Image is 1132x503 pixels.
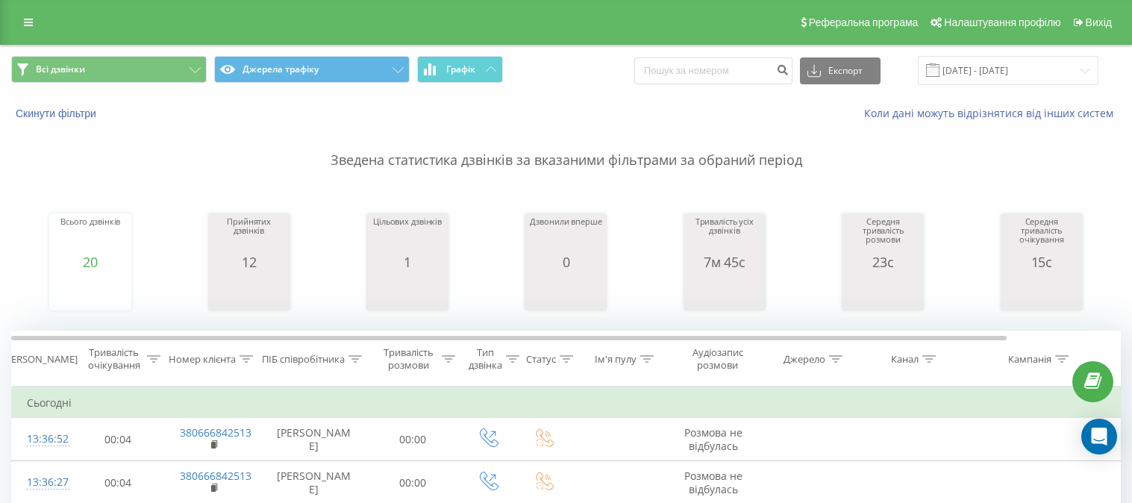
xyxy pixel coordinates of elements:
span: Реферальна програма [809,16,919,28]
button: Графік [417,56,503,83]
div: 12 [212,254,287,269]
div: Аудіозапис розмови [681,346,754,372]
div: Середня тривалість розмови [845,217,920,254]
span: Вихід [1086,16,1112,28]
div: Тривалість очікування [84,346,143,372]
div: Тип дзвінка [469,346,502,372]
button: Всі дзвінки [11,56,207,83]
button: Скинути фільтри [11,107,104,120]
a: 380666842513 [180,469,251,483]
button: Джерела трафіку [214,56,410,83]
div: 20 [60,254,120,269]
div: Статус [526,353,556,366]
a: 380666842513 [180,425,251,440]
div: 13:36:52 [27,425,57,454]
div: Цільових дзвінків [373,217,442,254]
p: Зведена статистика дзвінків за вказаними фільтрами за обраний період [11,121,1121,170]
div: ПІБ співробітника [262,353,345,366]
span: Налаштування профілю [944,16,1060,28]
div: 23с [845,254,920,269]
button: Експорт [800,57,881,84]
span: Розмова не відбулась [684,469,742,496]
div: 0 [530,254,601,269]
span: Всі дзвінки [36,63,85,75]
span: Графік [446,64,475,75]
td: 00:00 [366,418,460,461]
div: Тривалість усіх дзвінків [687,217,762,254]
div: Номер клієнта [169,353,236,366]
td: 00:04 [72,418,165,461]
span: Розмова не відбулась [684,425,742,453]
div: 15с [1004,254,1079,269]
td: [PERSON_NAME] [262,418,366,461]
a: Коли дані можуть відрізнятися вiд інших систем [864,106,1121,120]
div: Середня тривалість очікування [1004,217,1079,254]
div: [PERSON_NAME] [2,353,78,366]
div: Канал [891,353,919,366]
div: Джерело [784,353,825,366]
div: Тривалість розмови [379,346,438,372]
div: Прийнятих дзвінків [212,217,287,254]
div: Всього дзвінків [60,217,120,254]
div: 1 [373,254,442,269]
input: Пошук за номером [634,57,792,84]
div: 13:36:27 [27,468,57,497]
div: Дзвонили вперше [530,217,601,254]
div: Open Intercom Messenger [1081,419,1117,454]
div: 7м 45с [687,254,762,269]
div: Кампанія [1008,353,1051,366]
div: Ім'я пулу [595,353,637,366]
